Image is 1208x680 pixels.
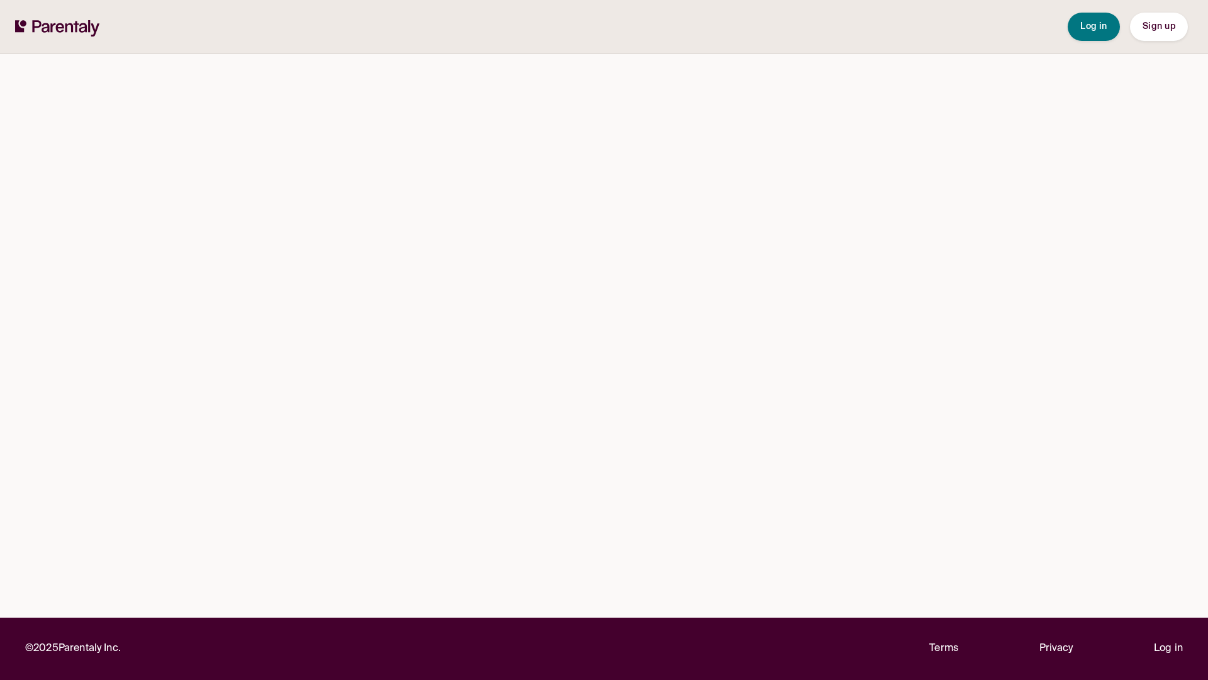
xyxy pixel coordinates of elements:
a: Terms [929,640,958,657]
a: Log in [1154,640,1183,657]
span: Log in [1080,22,1107,31]
a: Privacy [1039,640,1073,657]
span: Sign up [1143,22,1175,31]
button: Log in [1068,13,1120,41]
p: © 2025 Parentaly Inc. [25,640,121,657]
button: Sign up [1130,13,1188,41]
